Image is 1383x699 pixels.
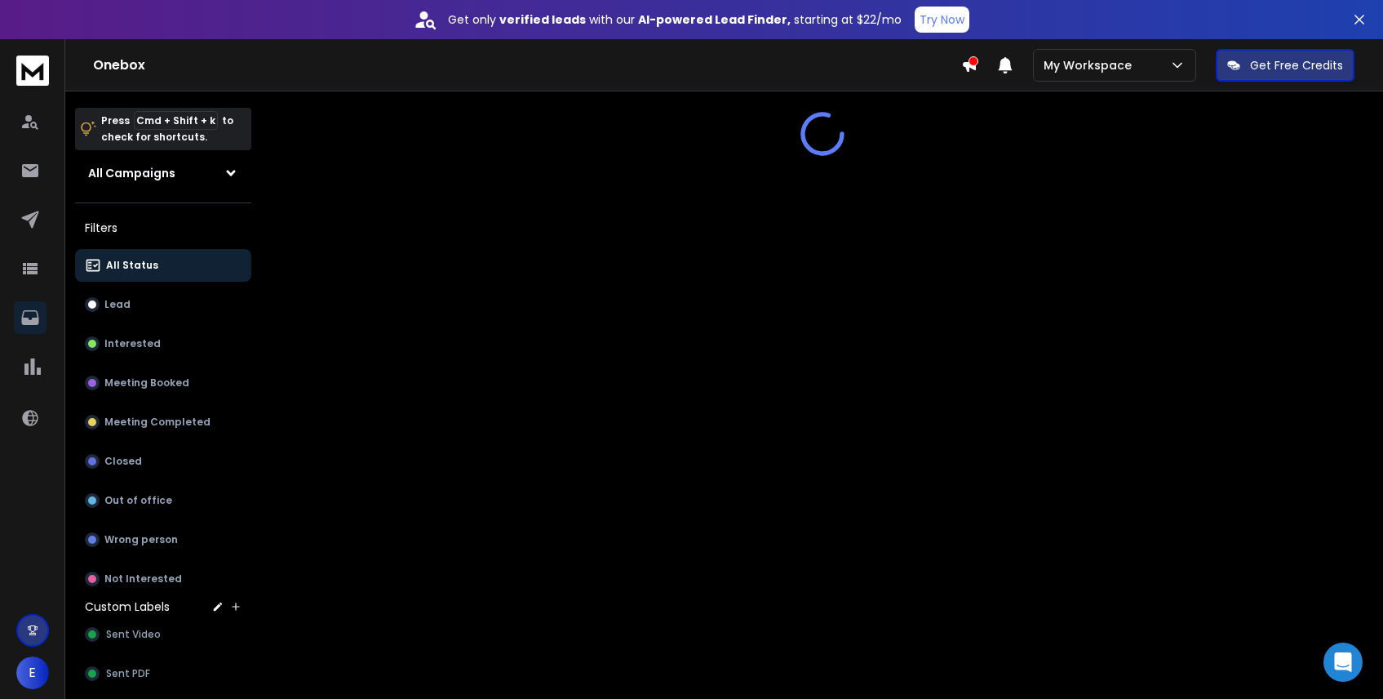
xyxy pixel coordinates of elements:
[75,657,251,690] button: Sent PDF
[1216,49,1354,82] button: Get Free Credits
[16,56,49,86] img: logo
[104,494,172,507] p: Out of office
[75,367,251,399] button: Meeting Booked
[16,657,49,689] button: E
[75,563,251,595] button: Not Interested
[106,667,150,680] span: Sent PDF
[104,416,211,429] p: Meeting Completed
[104,376,189,390] p: Meeting Booked
[88,165,175,181] h1: All Campaigns
[75,523,251,556] button: Wrong person
[134,111,218,130] span: Cmd + Shift + k
[75,216,251,239] h3: Filters
[106,628,161,641] span: Sent Video
[93,56,961,75] h1: Onebox
[106,259,158,272] p: All Status
[75,157,251,189] button: All Campaigns
[75,618,251,651] button: Sent Video
[104,533,178,546] p: Wrong person
[75,327,251,360] button: Interested
[915,7,969,33] button: Try Now
[101,113,233,145] p: Press to check for shortcuts.
[75,249,251,282] button: All Status
[104,455,142,468] p: Closed
[1250,57,1343,73] p: Get Free Credits
[104,572,182,585] p: Not Interested
[75,406,251,439] button: Meeting Completed
[499,11,586,28] strong: verified leads
[104,337,161,350] p: Interested
[85,599,170,615] h3: Custom Labels
[920,11,964,28] p: Try Now
[448,11,902,28] p: Get only with our starting at $22/mo
[75,445,251,478] button: Closed
[638,11,791,28] strong: AI-powered Lead Finder,
[1044,57,1138,73] p: My Workspace
[1323,643,1363,682] div: Open Intercom Messenger
[104,298,131,311] p: Lead
[75,288,251,321] button: Lead
[75,484,251,517] button: Out of office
